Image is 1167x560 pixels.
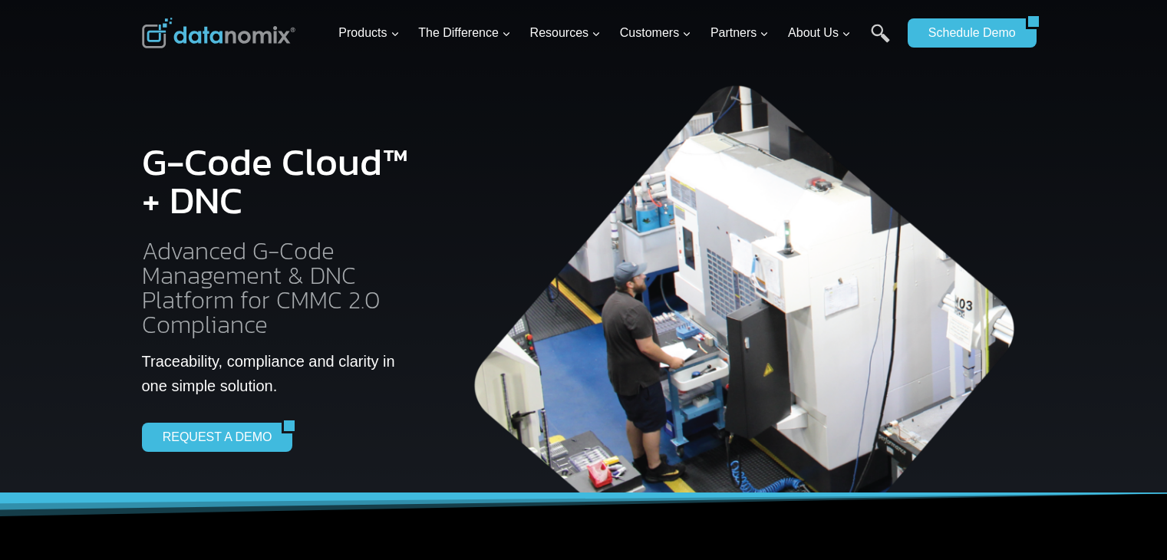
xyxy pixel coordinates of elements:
[871,24,890,58] a: Search
[620,23,691,43] span: Customers
[142,349,416,398] p: Traceability, compliance and clarity in one simple solution.
[908,18,1026,48] a: Schedule Demo
[788,23,851,43] span: About Us
[332,8,900,58] nav: Primary Navigation
[418,23,511,43] span: The Difference
[338,23,399,43] span: Products
[142,18,295,48] img: Datanomix
[142,423,282,452] a: REQUEST A DEMO
[142,143,416,219] h1: G-Code Cloud™ + DNC
[142,239,416,337] h2: Advanced G-Code Management & DNC Platform for CMMC 2.0 Compliance
[710,23,769,43] span: Partners
[530,23,601,43] span: Resources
